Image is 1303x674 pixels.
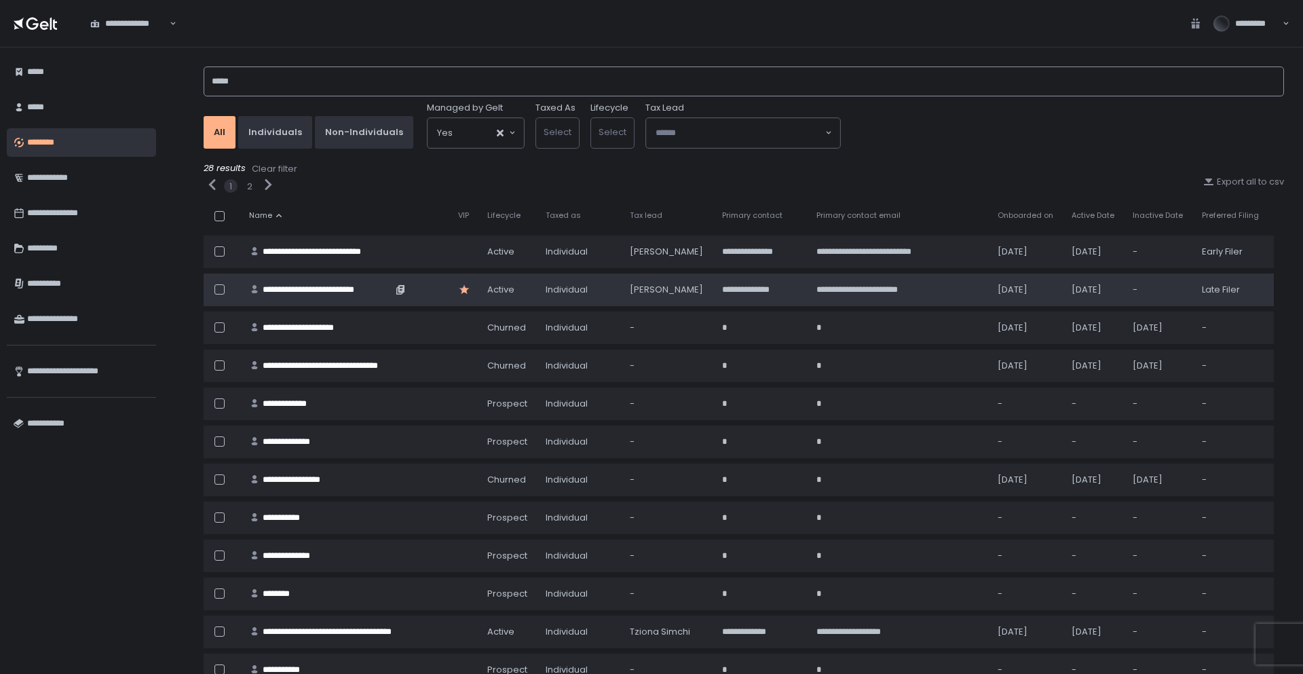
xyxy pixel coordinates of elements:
div: [DATE] [1133,322,1185,334]
div: - [630,512,706,524]
div: Individual [546,588,613,600]
div: Individual [546,550,613,562]
div: [DATE] [1072,474,1116,486]
div: [PERSON_NAME] [630,246,706,258]
div: - [998,436,1056,448]
div: Early Filer [1202,246,1266,258]
div: - [1133,284,1185,296]
div: - [1202,626,1266,638]
div: - [630,588,706,600]
div: 28 results [204,162,1284,176]
div: Individual [546,398,613,410]
div: Individual [546,512,613,524]
span: Tax Lead [645,102,684,114]
div: - [998,398,1056,410]
div: Individual [546,474,613,486]
div: Tziona Simchi [630,626,706,638]
span: Name [249,210,272,221]
span: Active Date [1072,210,1114,221]
span: active [487,284,514,296]
div: Clear filter [252,163,297,175]
span: prospect [487,550,527,562]
div: [DATE] [998,474,1056,486]
div: Late Filer [1202,284,1266,296]
div: - [998,550,1056,562]
button: Non-Individuals [315,116,413,149]
div: - [1202,550,1266,562]
span: churned [487,474,526,486]
div: - [1133,246,1185,258]
div: [DATE] [1133,474,1185,486]
div: - [630,436,706,448]
div: - [1202,398,1266,410]
span: active [487,626,514,638]
div: Individual [546,626,613,638]
div: - [1072,550,1116,562]
span: Tax lead [630,210,662,221]
div: 1 [229,181,232,193]
div: - [1133,550,1185,562]
div: [PERSON_NAME] [630,284,706,296]
div: - [1133,626,1185,638]
div: - [998,512,1056,524]
span: prospect [487,588,527,600]
div: [DATE] [1072,360,1116,372]
div: Individual [546,322,613,334]
span: Onboarded on [998,210,1053,221]
div: - [1202,512,1266,524]
input: Search for option [656,126,824,140]
div: [DATE] [1072,284,1116,296]
button: Clear Selected [497,130,504,136]
div: [DATE] [998,322,1056,334]
div: - [1202,436,1266,448]
div: [DATE] [998,360,1056,372]
div: - [1072,436,1116,448]
div: Individual [546,360,613,372]
span: prospect [487,436,527,448]
div: - [630,360,706,372]
div: - [1202,588,1266,600]
span: VIP [458,210,469,221]
div: Individual [546,436,613,448]
div: - [630,398,706,410]
div: [DATE] [1072,322,1116,334]
div: - [1202,322,1266,334]
span: Select [544,126,571,138]
div: - [1133,398,1185,410]
div: Search for option [646,118,840,148]
span: prospect [487,398,527,410]
div: Individual [546,246,613,258]
span: Primary contact email [816,210,901,221]
div: - [1133,588,1185,600]
div: Individual [546,284,613,296]
div: All [214,126,225,138]
div: - [1072,512,1116,524]
span: Lifecycle [487,210,521,221]
div: - [630,322,706,334]
span: Yes [437,126,453,140]
div: - [1202,360,1266,372]
button: Clear filter [251,162,298,176]
span: Managed by Gelt [427,102,503,114]
span: churned [487,360,526,372]
button: Individuals [238,116,312,149]
div: [DATE] [1072,246,1116,258]
label: Lifecycle [590,102,628,114]
div: [DATE] [1072,626,1116,638]
div: - [1202,474,1266,486]
div: Individuals [248,126,302,138]
div: - [998,588,1056,600]
button: Export all to csv [1203,176,1284,188]
button: 2 [247,181,252,193]
span: churned [487,322,526,334]
div: [DATE] [998,284,1056,296]
div: Non-Individuals [325,126,403,138]
span: prospect [487,512,527,524]
label: Taxed As [535,102,575,114]
span: Taxed as [546,210,581,221]
span: Preferred Filing [1202,210,1259,221]
div: [DATE] [998,626,1056,638]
